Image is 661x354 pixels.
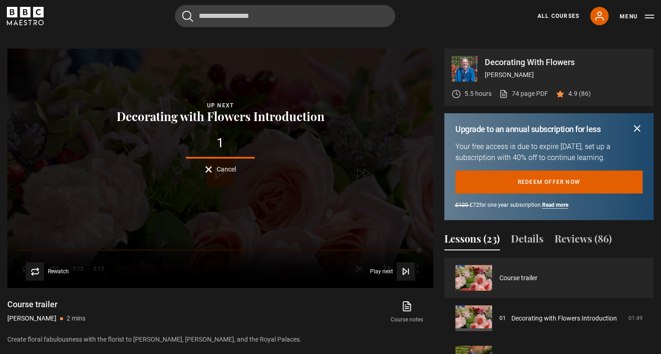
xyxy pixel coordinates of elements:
[455,171,643,194] a: Redeem offer now
[444,231,500,250] button: Lessons (23)
[114,101,327,110] div: Up next
[455,124,600,134] h2: Upgrade to an annual subscription for less
[175,5,395,27] input: Search
[381,299,433,326] a: Course notes
[455,202,468,208] span: £120
[217,166,236,172] span: Cancel
[465,89,492,99] p: 5.5 hours
[7,335,433,344] p: Create floral fabulousness with the florist to [PERSON_NAME], [PERSON_NAME], and the Royal Palaces.
[470,202,479,208] span: £72
[499,273,538,283] a: Course trailer
[205,166,236,173] button: Cancel
[455,141,643,163] p: Your free access is due to expire [DATE], set up a subscription with 40% off to continue learning.
[67,314,85,323] p: 2 mins
[555,231,612,250] button: Reviews (86)
[370,262,415,281] button: Play next
[7,7,44,25] svg: BBC Maestro
[568,89,591,99] p: 4.9 (86)
[542,202,568,209] a: Read more
[538,12,579,20] a: All Courses
[370,269,393,274] span: Play next
[511,314,617,323] a: Decorating with Flowers Introduction
[7,49,433,288] video-js: Video Player
[511,231,543,250] button: Details
[48,269,69,274] span: Rewatch
[114,137,327,149] div: 1
[182,11,193,22] button: Submit the search query
[114,110,327,123] button: Decorating with Flowers Introduction
[485,58,646,66] p: Decorating With Flowers
[7,299,85,310] h1: Course trailer
[455,201,643,209] p: for one year subscription.
[26,262,69,281] button: Rewatch
[485,70,646,80] p: [PERSON_NAME]
[620,12,654,21] button: Toggle navigation
[7,314,56,323] p: [PERSON_NAME]
[499,89,548,99] a: 74 page PDF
